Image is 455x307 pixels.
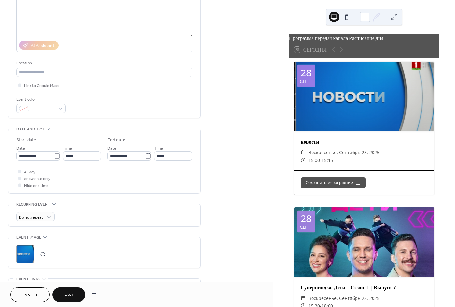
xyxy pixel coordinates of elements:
[300,225,313,229] div: сент.
[16,234,41,241] span: Event image
[301,149,306,156] div: ​
[16,60,191,67] div: Location
[16,145,25,152] span: Date
[289,34,439,42] div: Программа передач канала Расписание дня
[301,156,306,164] div: ​
[24,82,59,89] span: Link to Google Maps
[300,79,313,84] div: сент.
[16,245,34,263] div: ;
[107,137,125,144] div: End date
[320,156,322,164] span: -
[21,292,39,299] span: Cancel
[308,156,320,164] span: 15:00
[10,287,50,302] button: Cancel
[24,182,48,189] span: Hide end time
[16,201,50,208] span: Recurring event
[64,292,74,299] span: Save
[294,138,434,145] div: новости
[24,176,50,182] span: Show date only
[301,214,312,223] div: 28
[154,145,163,152] span: Time
[301,295,306,302] div: ​
[63,145,72,152] span: Time
[16,96,64,103] div: Event color
[16,137,36,144] div: Start date
[301,68,312,78] div: 28
[24,169,35,176] span: All day
[107,145,116,152] span: Date
[19,214,43,221] span: Do not repeat
[16,126,45,133] span: Date and time
[52,287,85,302] button: Save
[16,276,40,283] span: Event links
[308,149,380,156] span: воскресенье, сентябрь 28, 2025
[294,284,434,291] div: Суперниндзя. Дети | Сезон 1 | Выпуск 7
[301,177,366,188] button: Сохранить мероприятие
[322,156,333,164] span: 15:15
[308,295,380,302] span: воскресенье, сентябрь 28, 2025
